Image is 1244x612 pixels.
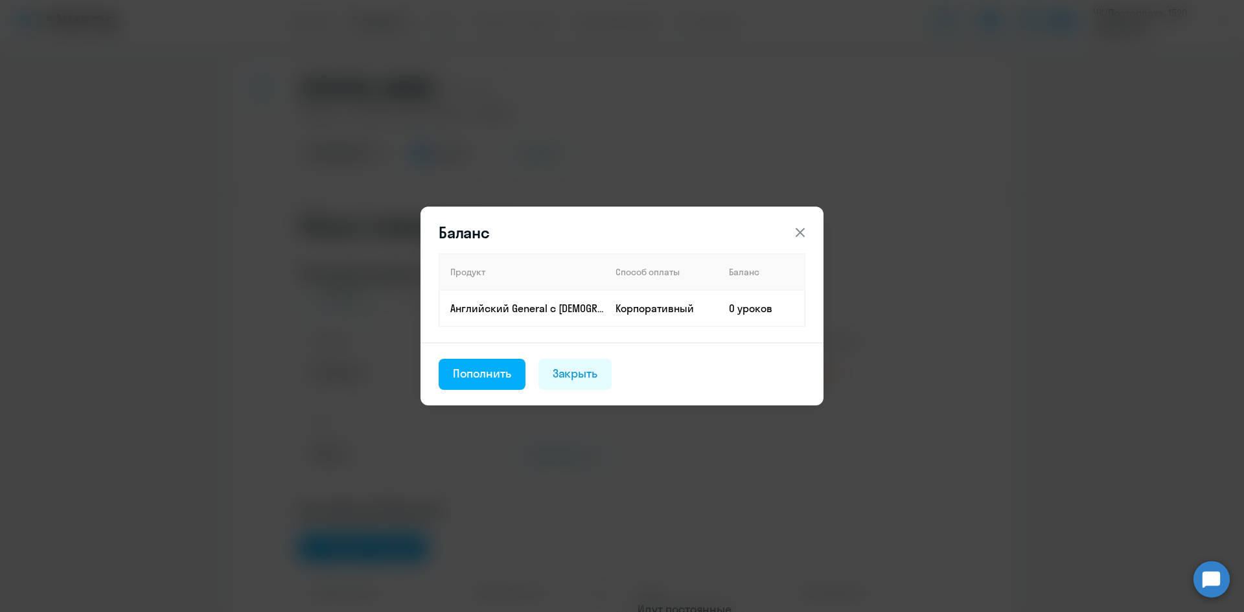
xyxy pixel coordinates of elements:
[538,359,612,390] button: Закрыть
[439,254,605,290] th: Продукт
[605,290,719,326] td: Корпоративный
[719,254,805,290] th: Баланс
[605,254,719,290] th: Способ оплаты
[453,365,511,382] div: Пополнить
[553,365,598,382] div: Закрыть
[719,290,805,326] td: 0 уроков
[420,222,824,243] header: Баланс
[450,301,605,315] p: Английский General с [DEMOGRAPHIC_DATA] преподавателем
[439,359,525,390] button: Пополнить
